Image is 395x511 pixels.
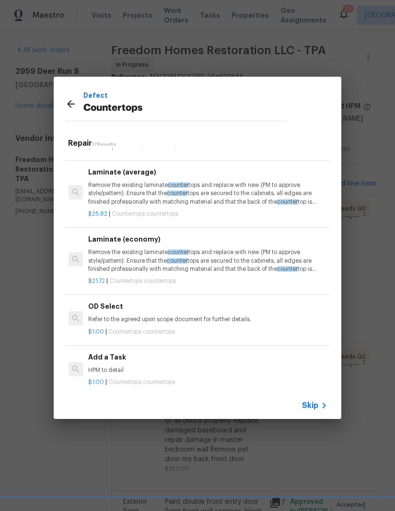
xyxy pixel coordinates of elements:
[112,211,178,217] span: Countertops countertops
[92,142,116,147] span: 17 Results
[277,199,298,205] span: counter
[168,249,188,255] span: counter
[88,210,326,218] p: |
[109,278,176,284] span: Countertops countertops
[88,181,326,206] p: Remove the existing laminate tops and replace with new (PM to approve style/pattern). Ensure that...
[88,277,326,285] p: |
[167,190,187,196] span: counter
[83,101,287,116] p: Countertops
[83,90,287,101] p: Defect
[168,182,188,188] span: counter
[88,379,104,385] span: $1.00
[88,167,326,177] h6: Laminate (average)
[88,329,104,335] span: $1.00
[108,329,175,335] span: Countertops countertops
[68,139,330,149] h5: Repair
[88,234,326,244] h6: Laminate (economy)
[88,366,326,374] p: HPM to detail
[88,248,326,273] p: Remove the existing laminate tops and replace with new (PM to approve style/pattern). Ensure that...
[88,278,105,284] span: $21.72
[302,401,318,410] span: Skip
[167,258,187,264] span: counter
[88,328,326,336] p: |
[277,266,298,272] span: counter
[88,144,110,150] span: $341.03
[88,352,326,362] h6: Add a Task
[88,301,326,312] h6: OD Select
[115,144,181,150] span: Countertops countertops
[108,379,175,385] span: Countertops countertops
[88,378,326,386] p: |
[88,211,107,217] span: $25.82
[88,315,326,324] p: Refer to the agreed upon scope document for further details.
